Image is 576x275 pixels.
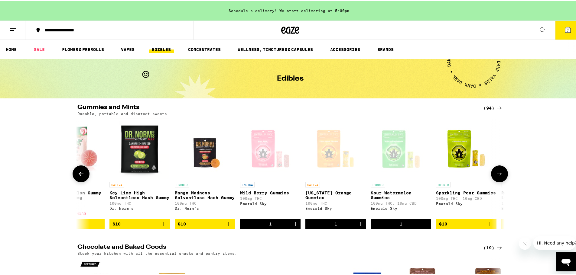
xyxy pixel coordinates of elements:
[483,243,503,250] a: (19)
[400,220,402,225] div: 1
[371,181,385,186] p: HYBRID
[109,189,170,199] p: Key Lime High Solventless Hash Gummy
[305,205,366,209] div: Emerald Sky
[149,45,174,52] a: EDIBLES
[109,205,170,209] div: Dr. Norm's
[501,218,562,228] button: Add to bag
[567,27,569,31] span: 7
[59,45,107,52] a: FLOWER & PREROLLS
[240,117,301,218] a: Open page for Wild Berry Gummies from Emerald Sky
[175,181,189,186] p: HYBRID
[371,218,381,228] button: Decrement
[436,189,496,194] p: Sparkling Pear Gummies
[533,235,576,248] iframe: Message from company
[290,218,301,228] button: Increment
[112,220,121,225] span: $10
[110,117,169,178] img: Dr. Norm's - Key Lime High Solventless Hash Gummy
[371,117,431,218] a: Open page for Sour Watermelon Gummies from Emerald Sky
[501,200,562,204] p: 100mg THC: 10mg CBD
[305,218,316,228] button: Decrement
[175,117,235,218] a: Open page for Mango Madness Solventless Hash Gummy from Dr. Norm's
[44,117,105,218] a: Open page for Sour Watermelon Gummy Single - 100mg from Froot
[305,189,366,199] p: [US_STATE] Orange Gummies
[436,117,496,178] img: Emerald Sky - Sparkling Pear Gummies
[371,189,431,199] p: Sour Watermelon Gummies
[178,220,186,225] span: $10
[44,189,105,199] p: Sour Watermelon Gummy Single - 100mg
[77,103,473,110] h2: Gummies and Mints
[235,45,316,52] a: WELLNESS, TINCTURES & CAPSULES
[31,45,48,52] a: SALE
[501,181,516,186] p: INDICA
[436,117,496,218] a: Open page for Sparkling Pear Gummies from Emerald Sky
[77,250,237,254] p: Stock your kitchen with all the essential snacks and pantry items.
[519,236,531,248] iframe: Close message
[374,45,397,52] a: BRANDS
[356,218,366,228] button: Increment
[305,200,366,204] p: 100mg THC
[240,195,301,199] p: 100mg THC
[77,243,473,250] h2: Chocolate and Baked Goods
[501,117,562,218] a: Open page for Raspberry Passionfruit Live Resin Gummies from Emerald Sky
[277,74,304,81] h1: Edibles
[334,220,337,225] div: 1
[436,200,496,204] div: Emerald Sky
[118,45,138,52] a: VAPES
[44,218,105,228] button: Add to bag
[436,181,451,186] p: HYBRID
[77,110,169,114] p: Dosable, portable and discreet sweets.
[109,218,170,228] button: Add to bag
[3,45,20,52] a: HOME
[501,205,562,209] div: Emerald Sky
[44,117,105,178] img: Froot - Sour Watermelon Gummy Single - 100mg
[327,45,363,52] a: ACCESSORIES
[371,205,431,209] div: Emerald Sky
[501,117,562,178] img: Emerald Sky - Raspberry Passionfruit Live Resin Gummies
[305,181,320,186] p: SATIVA
[175,205,235,209] div: Dr. Norm's
[175,218,235,228] button: Add to bag
[436,218,496,228] button: Add to bag
[421,218,431,228] button: Increment
[175,200,235,204] p: 100mg THC
[436,195,496,199] p: 100mg THC: 10mg CBD
[305,117,366,218] a: Open page for California Orange Gummies from Emerald Sky
[44,200,105,204] p: 100mg THC
[240,218,250,228] button: Decrement
[175,189,235,199] p: Mango Madness Solventless Hash Gummy
[4,4,44,9] span: Hi. Need any help?
[240,189,301,194] p: Wild Berry Gummies
[175,117,235,178] img: Dr. Norm's - Mango Madness Solventless Hash Gummy
[240,200,301,204] div: Emerald Sky
[501,189,562,199] p: Raspberry Passionfruit Live Resin Gummies
[556,251,576,270] iframe: Button to launch messaging window
[483,103,503,110] a: (94)
[44,205,105,209] div: Froot
[185,45,224,52] a: CONCENTRATES
[504,220,513,225] span: $12
[109,117,170,218] a: Open page for Key Lime High Solventless Hash Gummy from Dr. Norm's
[371,200,431,204] p: 100mg THC: 10mg CBD
[240,181,255,186] p: INDICA
[269,220,272,225] div: 1
[439,220,447,225] span: $10
[109,200,170,204] p: 100mg THC
[109,181,124,186] p: SATIVA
